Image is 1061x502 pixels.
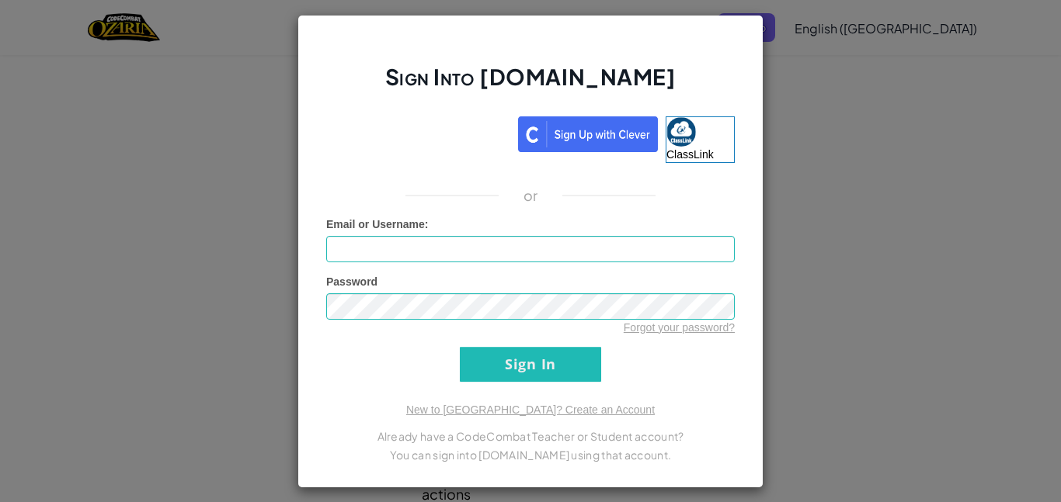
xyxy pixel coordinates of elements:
a: New to [GEOGRAPHIC_DATA]? Create an Account [406,403,655,416]
p: You can sign into [DOMAIN_NAME] using that account. [326,445,735,464]
input: Sign In [460,347,601,382]
a: Forgot your password? [624,321,735,334]
span: ClassLink [666,148,714,161]
span: Email or Username [326,218,425,230]
label: : [326,216,429,232]
h2: Sign Into [DOMAIN_NAME] [326,62,735,107]
img: classlink-logo-small.png [666,117,696,147]
p: or [524,186,538,205]
img: clever_sso_button@2x.png [518,116,658,152]
iframe: Sign in with Google Button [318,115,518,149]
span: Password [326,275,377,288]
p: Already have a CodeCombat Teacher or Student account? [326,427,735,445]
